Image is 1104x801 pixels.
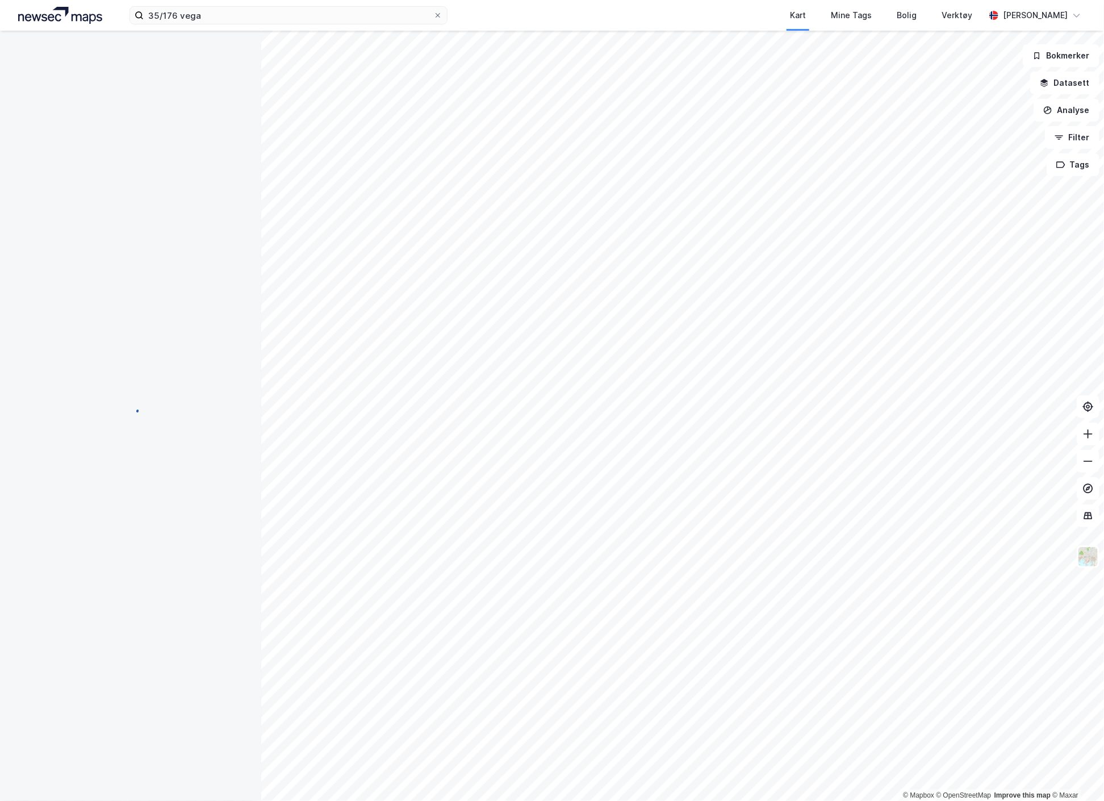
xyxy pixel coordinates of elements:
div: Kart [790,9,806,22]
div: Mine Tags [831,9,872,22]
div: Kontrollprogram for chat [1047,746,1104,801]
div: Verktøy [942,9,972,22]
img: spinner.a6d8c91a73a9ac5275cf975e30b51cfb.svg [122,400,140,418]
button: Analyse [1034,99,1099,122]
iframe: Chat Widget [1047,746,1104,801]
img: logo.a4113a55bc3d86da70a041830d287a7e.svg [18,7,102,24]
button: Bokmerker [1023,44,1099,67]
a: OpenStreetMap [936,791,992,799]
button: Datasett [1030,72,1099,94]
a: Improve this map [994,791,1051,799]
input: Søk på adresse, matrikkel, gårdeiere, leietakere eller personer [144,7,433,24]
div: Bolig [897,9,917,22]
div: [PERSON_NAME] [1003,9,1068,22]
button: Filter [1045,126,1099,149]
button: Tags [1047,153,1099,176]
a: Mapbox [903,791,934,799]
img: Z [1077,546,1099,568]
